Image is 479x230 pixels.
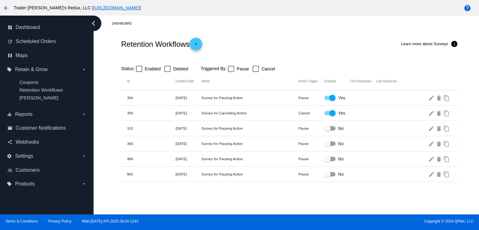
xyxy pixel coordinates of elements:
[298,157,324,161] mat-cell: Pause
[7,53,12,58] i: map
[7,123,87,133] a: email Customer Notifications
[7,112,12,117] i: equalizer
[15,112,32,117] span: Reports
[82,154,87,159] i: arrow_drop_down
[16,53,28,58] span: Maps
[176,126,201,130] mat-cell: [DATE]
[201,96,298,100] mat-cell: Survey for Pausing Action
[127,141,176,146] mat-cell: 390
[201,79,298,83] mat-header-cell: Name
[112,19,137,28] a: Dashboard
[89,18,99,28] i: chevron_left
[298,111,324,115] mat-cell: Cancel
[192,42,200,49] mat-icon: add
[338,125,344,132] span: No
[48,219,72,223] a: Privacy Policy
[15,181,35,187] span: Products
[16,39,56,44] span: Scheduled Orders
[298,172,324,176] mat-cell: Pause
[436,93,443,103] mat-icon: delete
[338,141,344,147] span: No
[201,111,298,115] mat-cell: Survey for Cancelling Action
[19,79,38,85] a: Coupons
[7,67,12,72] i: local_offer
[19,95,58,100] a: [PERSON_NAME]
[201,126,298,130] mat-cell: Survey for Pausing Action
[176,96,201,100] mat-cell: [DATE]
[338,110,345,116] span: Yes
[428,154,436,164] mat-icon: edit
[428,139,436,148] mat-icon: edit
[93,5,139,10] a: [URL][DOMAIN_NAME]
[82,67,87,72] i: arrow_drop_down
[338,156,344,162] span: No
[7,181,12,186] i: local_offer
[176,172,201,176] mat-cell: [DATE]
[298,96,324,100] mat-cell: Pause
[7,168,12,173] i: people_outline
[201,66,227,71] span: Triggered By:
[127,172,176,176] mat-cell: 862
[15,153,33,159] span: Settings
[7,25,12,30] i: dashboard
[428,123,436,133] mat-icon: edit
[7,154,12,159] i: settings
[127,126,176,130] mat-cell: 313
[376,79,402,83] mat-header-cell: Last Response
[176,157,201,161] mat-cell: [DATE]
[127,111,176,115] mat-cell: 305
[82,181,87,186] i: arrow_drop_down
[443,139,451,148] mat-icon: content_copy
[82,112,87,117] i: arrow_drop_down
[201,141,298,146] mat-cell: Survey for Pausing Action
[443,108,451,118] mat-icon: content_copy
[127,79,176,83] mat-header-cell: Id
[443,93,451,103] mat-icon: content_copy
[436,123,443,133] mat-icon: delete
[7,39,12,44] i: update
[121,66,135,71] span: Status:
[2,4,10,12] mat-icon: arrow_back
[15,67,47,72] span: Retain & Grow
[298,126,324,130] mat-cell: Pause
[298,141,324,146] mat-cell: Pause
[464,4,471,12] mat-icon: help
[237,65,249,73] span: Pause
[201,157,298,161] mat-cell: Survey for Pausing Action
[428,108,436,118] mat-icon: edit
[401,41,448,46] span: Learn more about Surveys
[338,95,345,101] span: Yes
[176,141,201,146] mat-cell: [DATE]
[436,154,443,164] mat-icon: delete
[245,219,474,223] span: Copyright © 2024 QPilot, LLC
[19,87,63,93] a: Retention Workflows
[428,93,436,103] mat-icon: edit
[176,79,201,83] mat-header-cell: Created Date
[16,139,39,145] span: Webhooks
[428,169,436,179] mat-icon: edit
[261,65,275,73] span: Cancel
[127,96,176,100] mat-cell: 304
[7,36,87,46] a: update Scheduled Orders
[443,169,451,179] mat-icon: content_copy
[443,123,451,133] mat-icon: content_copy
[436,169,443,179] mat-icon: delete
[324,79,350,83] mat-header-cell: Enabled
[7,140,12,145] i: share
[82,219,138,223] a: Web:[DATE] API:2025.09.04.1242
[7,137,87,147] a: share Webhooks
[338,171,344,177] span: No
[127,157,176,161] mat-cell: 486
[16,167,40,173] span: Customers
[201,172,298,176] mat-cell: Survey for Pausing Action
[443,154,451,164] mat-icon: content_copy
[16,25,40,30] span: Dashboard
[298,79,324,83] mat-header-cell: Action Trigger
[7,165,87,175] a: people_outline Customers
[145,65,161,73] span: Enabled
[436,139,443,148] mat-icon: delete
[16,125,66,131] span: Customer Notifications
